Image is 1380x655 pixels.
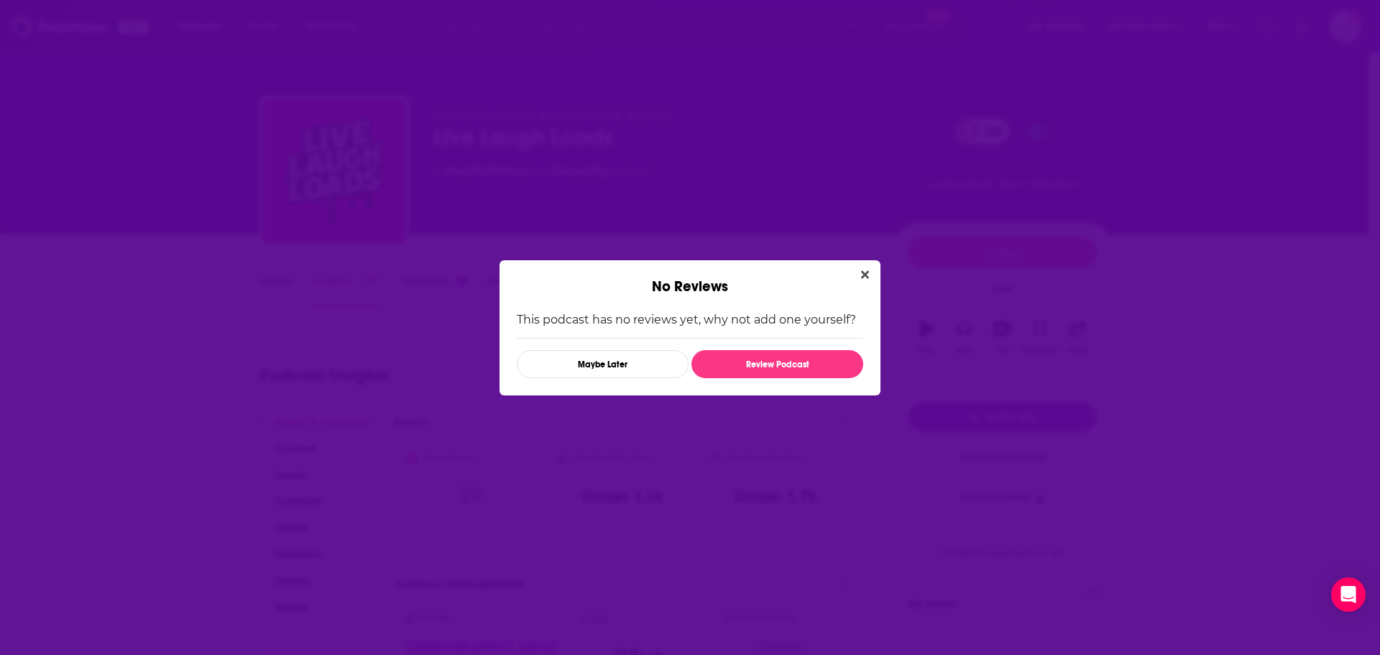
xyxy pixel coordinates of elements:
[855,266,875,284] button: Close
[517,350,689,378] button: Maybe Later
[691,350,863,378] button: Review Podcast
[1331,577,1366,612] div: Open Intercom Messenger
[517,313,863,326] p: This podcast has no reviews yet, why not add one yourself?
[500,260,880,296] div: No Reviews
